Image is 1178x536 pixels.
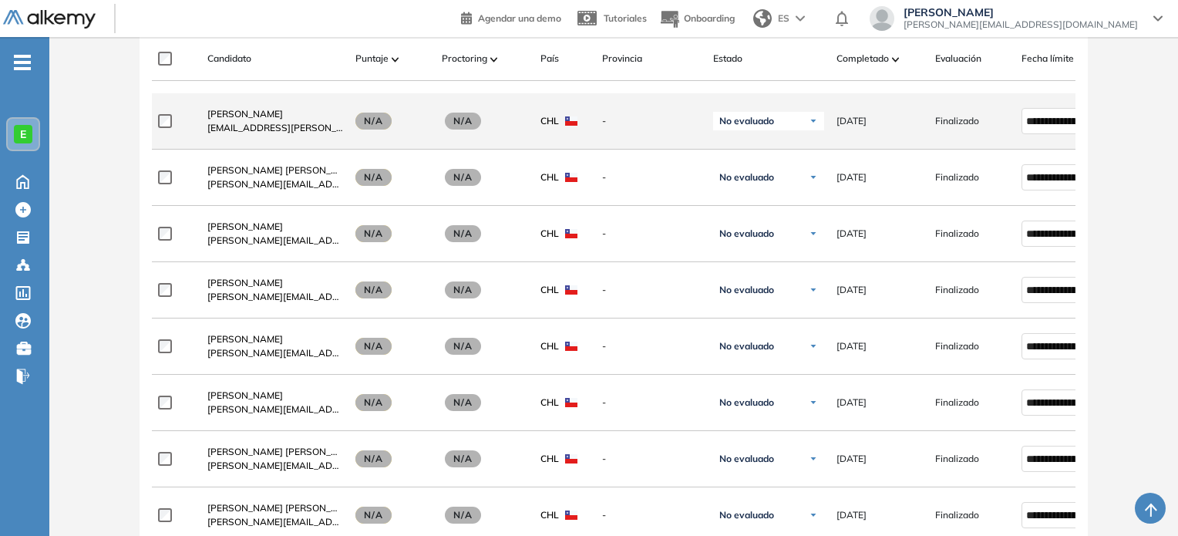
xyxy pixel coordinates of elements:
[719,396,774,409] span: No evaluado
[565,173,577,182] img: CHL
[719,509,774,521] span: No evaluado
[207,177,343,191] span: [PERSON_NAME][EMAIL_ADDRESS][PERSON_NAME][DOMAIN_NAME]
[809,398,818,407] img: Ícono de flecha
[445,225,482,242] span: N/A
[207,515,343,529] span: [PERSON_NAME][EMAIL_ADDRESS][PERSON_NAME][DOMAIN_NAME]
[935,452,979,466] span: Finalizado
[207,234,343,248] span: [PERSON_NAME][EMAIL_ADDRESS][PERSON_NAME][DOMAIN_NAME]
[207,445,343,459] a: [PERSON_NAME] [PERSON_NAME]
[753,9,772,28] img: world
[540,170,559,184] span: CHL
[207,501,343,515] a: [PERSON_NAME] [PERSON_NAME]
[836,452,867,466] span: [DATE]
[207,220,343,234] a: [PERSON_NAME]
[540,283,559,297] span: CHL
[207,446,361,457] span: [PERSON_NAME] [PERSON_NAME]
[836,52,889,66] span: Completado
[602,114,701,128] span: -
[836,170,867,184] span: [DATE]
[719,228,774,240] span: No evaluado
[207,290,343,304] span: [PERSON_NAME][EMAIL_ADDRESS][PERSON_NAME][DOMAIN_NAME]
[207,277,283,288] span: [PERSON_NAME]
[540,396,559,410] span: CHL
[778,12,789,25] span: ES
[445,338,482,355] span: N/A
[935,52,981,66] span: Evaluación
[719,453,774,465] span: No evaluado
[355,394,392,411] span: N/A
[355,338,392,355] span: N/A
[892,57,900,62] img: [missing "en.ARROW_ALT" translation]
[719,340,774,352] span: No evaluado
[565,511,577,520] img: CHL
[207,459,343,473] span: [PERSON_NAME][EMAIL_ADDRESS][PERSON_NAME][DOMAIN_NAME]
[809,173,818,182] img: Ícono de flecha
[684,12,735,24] span: Onboarding
[3,10,96,29] img: Logo
[355,450,392,467] span: N/A
[602,452,701,466] span: -
[207,108,283,120] span: [PERSON_NAME]
[207,163,343,177] a: [PERSON_NAME] [PERSON_NAME]
[355,113,392,130] span: N/A
[719,284,774,296] span: No evaluado
[796,15,805,22] img: arrow
[602,396,701,410] span: -
[809,285,818,295] img: Ícono de flecha
[461,8,561,26] a: Agendar una demo
[478,12,561,24] span: Agendar una demo
[445,450,482,467] span: N/A
[836,283,867,297] span: [DATE]
[540,508,559,522] span: CHL
[602,227,701,241] span: -
[207,107,343,121] a: [PERSON_NAME]
[207,389,283,401] span: [PERSON_NAME]
[207,346,343,360] span: [PERSON_NAME][EMAIL_ADDRESS][PERSON_NAME][DOMAIN_NAME]
[207,121,343,135] span: [EMAIL_ADDRESS][PERSON_NAME][DOMAIN_NAME]
[809,116,818,126] img: Ícono de flecha
[602,283,701,297] span: -
[207,502,361,514] span: [PERSON_NAME] [PERSON_NAME]
[565,398,577,407] img: CHL
[20,128,26,140] span: E
[935,114,979,128] span: Finalizado
[713,52,742,66] span: Estado
[540,52,559,66] span: País
[935,170,979,184] span: Finalizado
[836,339,867,353] span: [DATE]
[836,227,867,241] span: [DATE]
[565,454,577,464] img: CHL
[355,52,389,66] span: Puntaje
[602,52,642,66] span: Provincia
[836,396,867,410] span: [DATE]
[602,170,701,184] span: -
[565,342,577,351] img: CHL
[1021,52,1074,66] span: Fecha límite
[809,342,818,351] img: Ícono de flecha
[565,285,577,295] img: CHL
[445,113,482,130] span: N/A
[935,508,979,522] span: Finalizado
[540,339,559,353] span: CHL
[207,332,343,346] a: [PERSON_NAME]
[445,281,482,298] span: N/A
[207,389,343,403] a: [PERSON_NAME]
[207,164,361,176] span: [PERSON_NAME] [PERSON_NAME]
[809,511,818,520] img: Ícono de flecha
[392,57,399,62] img: [missing "en.ARROW_ALT" translation]
[490,57,498,62] img: [missing "en.ARROW_ALT" translation]
[355,281,392,298] span: N/A
[442,52,487,66] span: Proctoring
[355,507,392,524] span: N/A
[207,403,343,416] span: [PERSON_NAME][EMAIL_ADDRESS][PERSON_NAME][DOMAIN_NAME]
[565,116,577,126] img: CHL
[935,339,979,353] span: Finalizado
[565,229,577,238] img: CHL
[904,19,1138,31] span: [PERSON_NAME][EMAIL_ADDRESS][DOMAIN_NAME]
[602,508,701,522] span: -
[207,52,251,66] span: Candidato
[445,394,482,411] span: N/A
[604,12,647,24] span: Tutoriales
[836,508,867,522] span: [DATE]
[445,507,482,524] span: N/A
